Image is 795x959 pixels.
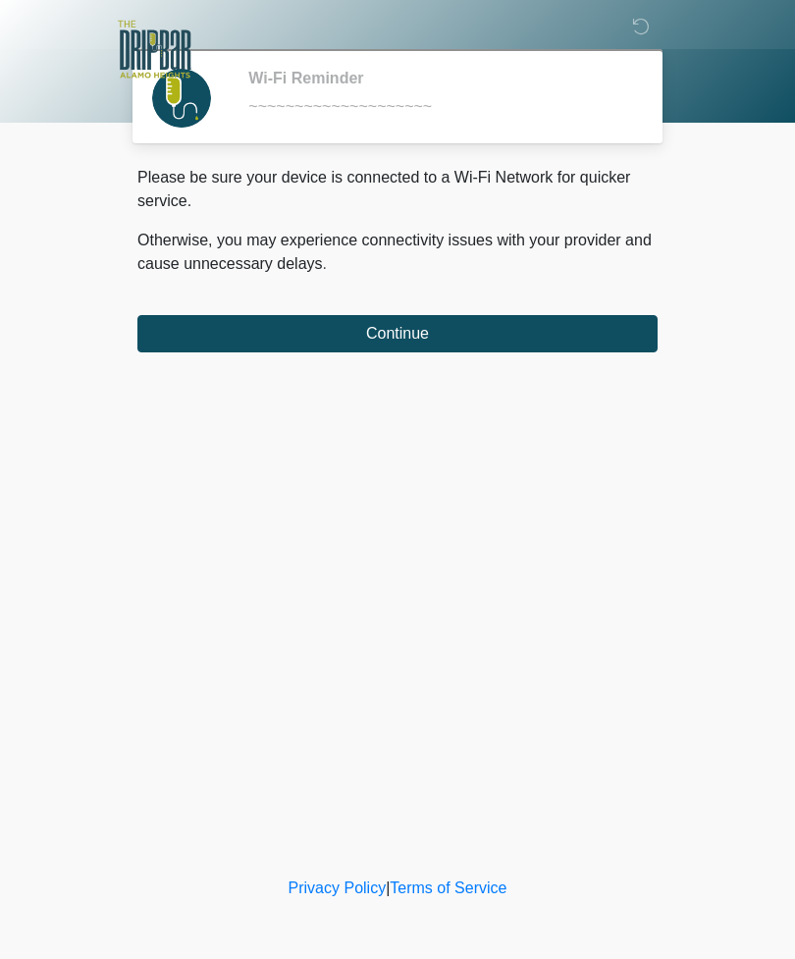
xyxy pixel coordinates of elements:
[386,879,390,896] a: |
[137,315,658,352] button: Continue
[323,255,327,272] span: .
[137,166,658,213] p: Please be sure your device is connected to a Wi-Fi Network for quicker service.
[137,229,658,276] p: Otherwise, you may experience connectivity issues with your provider and cause unnecessary delays
[118,15,191,84] img: The DRIPBaR - Alamo Heights Logo
[289,879,387,896] a: Privacy Policy
[390,879,506,896] a: Terms of Service
[248,95,628,119] div: ~~~~~~~~~~~~~~~~~~~~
